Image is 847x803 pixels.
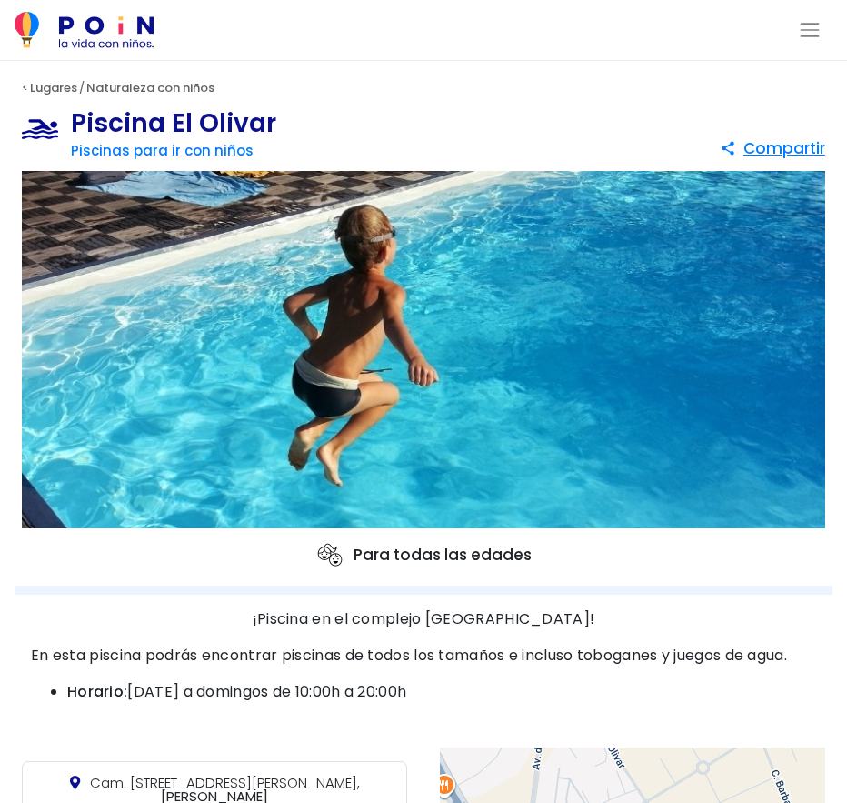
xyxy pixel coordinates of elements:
[71,141,254,160] a: Piscinas para ir con niños
[315,541,532,570] p: Para todas las edades
[15,75,832,102] div: < /
[15,12,154,48] img: POiN
[90,773,360,792] span: Cam. [STREET_ADDRESS][PERSON_NAME],
[22,111,71,147] img: Piscinas para ir con niños
[31,608,816,630] p: ¡Piscina en el complejo [GEOGRAPHIC_DATA]!
[67,681,816,703] li: [DATE] a domingos de 10:00h a 20:00h
[67,681,127,702] strong: Horario:
[787,15,832,45] button: Toggle navigation
[86,79,214,96] a: Naturaleza con niños
[30,79,77,96] a: Lugares
[31,645,816,667] p: En esta piscina podrás encontrar piscinas de todos los tamaños e incluso toboganes y juegos de agua.
[71,111,276,136] h1: Piscina El Olivar
[315,541,344,570] img: ages icon
[720,132,825,165] button: Compartir
[22,171,825,528] img: Piscina El Olivar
